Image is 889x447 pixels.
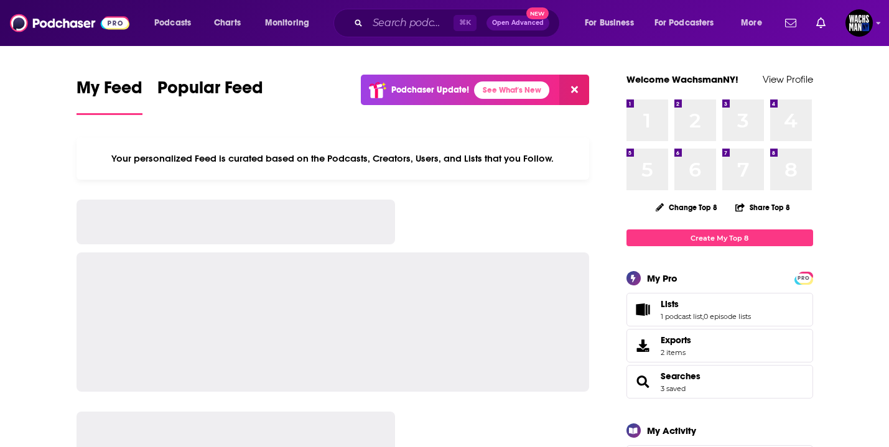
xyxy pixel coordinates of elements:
[631,337,656,354] span: Exports
[654,14,714,32] span: For Podcasters
[704,312,751,321] a: 0 episode lists
[256,13,325,33] button: open menu
[391,85,469,95] p: Podchaser Update!
[845,9,873,37] span: Logged in as WachsmanNY
[811,12,831,34] a: Show notifications dropdown
[661,384,686,393] a: 3 saved
[157,77,263,115] a: Popular Feed
[741,14,762,32] span: More
[845,9,873,37] button: Show profile menu
[154,14,191,32] span: Podcasts
[646,13,732,33] button: open menu
[780,12,801,34] a: Show notifications dropdown
[492,20,544,26] span: Open Advanced
[661,312,702,321] a: 1 podcast list
[368,13,454,33] input: Search podcasts, credits, & more...
[157,77,263,106] span: Popular Feed
[648,200,725,215] button: Change Top 8
[486,16,549,30] button: Open AdvancedNew
[631,301,656,318] a: Lists
[265,14,309,32] span: Monitoring
[10,11,129,35] img: Podchaser - Follow, Share and Rate Podcasts
[626,329,813,362] a: Exports
[796,273,811,282] a: PRO
[735,195,791,219] button: Share Top 8
[576,13,649,33] button: open menu
[626,229,813,246] a: Create My Top 8
[454,15,477,31] span: ⌘ K
[661,334,691,346] span: Exports
[77,77,142,115] a: My Feed
[661,371,700,382] a: Searches
[526,7,549,19] span: New
[661,298,679,310] span: Lists
[702,312,704,321] span: ,
[206,13,248,33] a: Charts
[626,365,813,399] span: Searches
[763,73,813,85] a: View Profile
[585,14,634,32] span: For Business
[647,425,696,436] div: My Activity
[214,14,241,32] span: Charts
[661,348,691,357] span: 2 items
[661,298,751,310] a: Lists
[345,9,572,37] div: Search podcasts, credits, & more...
[626,73,738,85] a: Welcome WachsmanNY!
[732,13,778,33] button: open menu
[474,81,549,99] a: See What's New
[796,274,811,283] span: PRO
[845,9,873,37] img: User Profile
[626,293,813,326] span: Lists
[77,77,142,106] span: My Feed
[77,137,590,180] div: Your personalized Feed is curated based on the Podcasts, Creators, Users, and Lists that you Follow.
[647,272,677,284] div: My Pro
[146,13,207,33] button: open menu
[631,373,656,390] a: Searches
